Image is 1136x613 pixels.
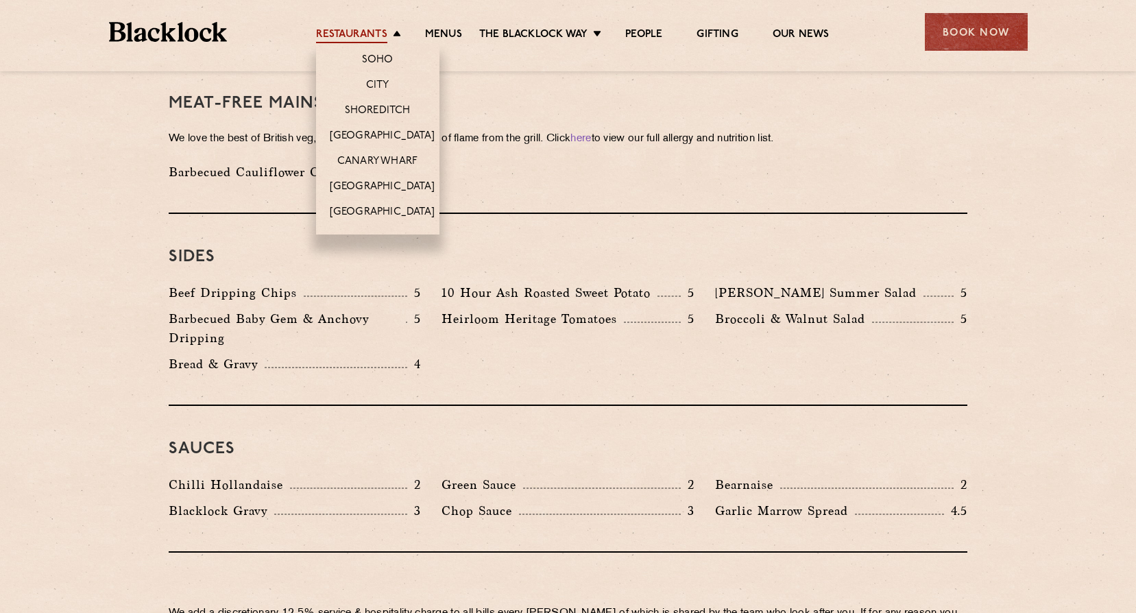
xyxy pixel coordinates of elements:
[337,155,418,170] a: Canary Wharf
[442,309,624,328] p: Heirloom Heritage Tomatoes
[925,13,1028,51] div: Book Now
[681,502,694,520] p: 3
[366,79,389,94] a: City
[681,310,694,328] p: 5
[109,22,228,42] img: BL_Textured_Logo-footer-cropped.svg
[169,309,406,348] p: Barbecued Baby Gem & Anchovy Dripping
[169,475,290,494] p: Chilli Hollandaise
[442,501,519,520] p: Chop Sauce
[169,95,967,112] h3: Meat-Free mains
[715,283,923,302] p: [PERSON_NAME] Summer Salad
[407,355,421,373] p: 4
[407,502,421,520] p: 3
[407,476,421,494] p: 2
[715,309,872,328] p: Broccoli & Walnut Salad
[169,354,265,374] p: Bread & Gravy
[479,28,588,43] a: The Blacklock Way
[330,206,435,221] a: [GEOGRAPHIC_DATA]
[169,283,304,302] p: Beef Dripping Chips
[407,310,421,328] p: 5
[954,284,967,302] p: 5
[169,130,967,149] p: We love the best of British veg, too. Especially with a lick of flame from the grill. Click to vi...
[715,475,780,494] p: Bearnaise
[625,28,662,43] a: People
[169,440,967,458] h3: Sauces
[442,283,657,302] p: 10 Hour Ash Roasted Sweet Potato
[944,502,967,520] p: 4.5
[570,134,591,144] a: here
[330,180,435,195] a: [GEOGRAPHIC_DATA]
[345,104,411,119] a: Shoreditch
[697,28,738,43] a: Gifting
[169,248,967,266] h3: Sides
[681,476,694,494] p: 2
[954,310,967,328] p: 5
[715,501,855,520] p: Garlic Marrow Spread
[407,284,421,302] p: 5
[362,53,394,69] a: Soho
[773,28,830,43] a: Our News
[954,476,967,494] p: 2
[330,130,435,145] a: [GEOGRAPHIC_DATA]
[442,475,523,494] p: Green Sauce
[425,28,462,43] a: Menus
[169,501,274,520] p: Blacklock Gravy
[169,163,349,182] p: Barbecued Cauliflower Chop
[316,28,387,43] a: Restaurants
[681,284,694,302] p: 5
